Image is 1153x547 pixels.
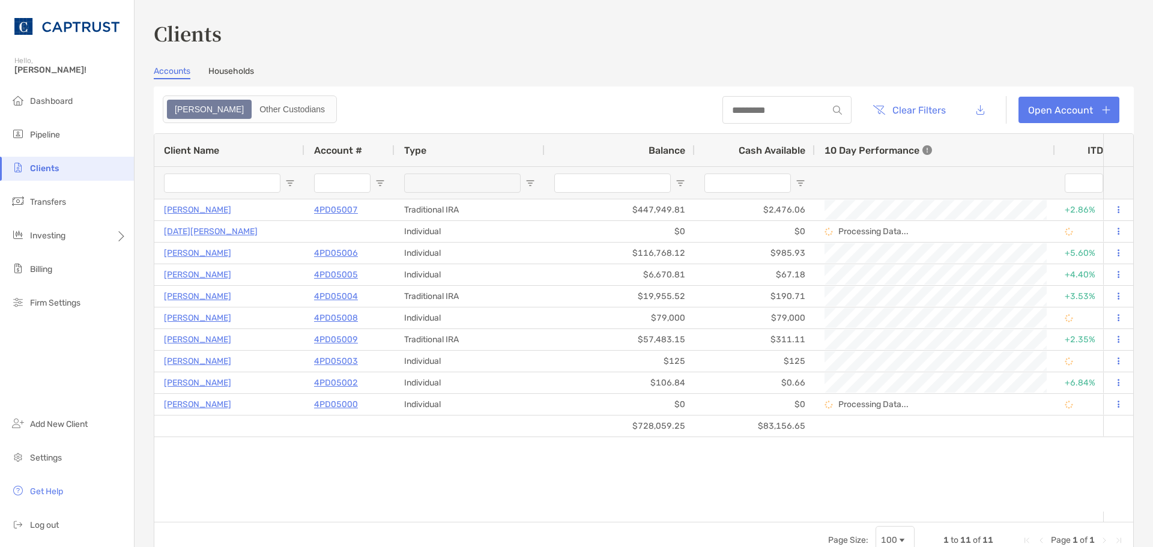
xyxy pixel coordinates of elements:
[695,329,815,350] div: $311.11
[30,520,59,530] span: Log out
[1051,535,1071,545] span: Page
[554,174,671,193] input: Balance Filter Input
[11,416,25,431] img: add_new_client icon
[11,127,25,141] img: pipeline icon
[1065,314,1073,322] img: Processing Data icon
[545,351,695,372] div: $125
[1065,200,1118,220] div: +2.86%
[164,375,231,390] a: [PERSON_NAME]
[695,221,815,242] div: $0
[11,295,25,309] img: firm-settings icon
[943,535,949,545] span: 1
[314,397,358,412] a: 4PD05000
[973,535,981,545] span: of
[164,174,280,193] input: Client Name Filter Input
[314,375,358,390] p: 4PD05002
[695,351,815,372] div: $125
[695,286,815,307] div: $190.71
[314,310,358,325] a: 4PD05008
[164,332,231,347] a: [PERSON_NAME]
[285,178,295,188] button: Open Filter Menu
[314,246,358,261] p: 4PD05006
[30,163,59,174] span: Clients
[1065,174,1103,193] input: ITD Filter Input
[695,199,815,220] div: $2,476.06
[1088,145,1118,156] div: ITD
[825,134,932,166] div: 10 Day Performance
[164,202,231,217] a: [PERSON_NAME]
[168,101,250,118] div: Zoe
[545,286,695,307] div: $19,955.52
[30,231,65,241] span: Investing
[395,199,545,220] div: Traditional IRA
[1073,535,1078,545] span: 1
[11,450,25,464] img: settings icon
[30,197,66,207] span: Transfers
[164,397,231,412] p: [PERSON_NAME]
[164,354,231,369] a: [PERSON_NAME]
[825,228,833,236] img: Processing Data icon
[375,178,385,188] button: Open Filter Menu
[982,535,993,545] span: 11
[1065,357,1073,366] img: Processing Data icon
[1089,535,1095,545] span: 1
[395,264,545,285] div: Individual
[1018,97,1119,123] a: Open Account
[404,145,426,156] span: Type
[253,101,331,118] div: Other Custodians
[545,416,695,437] div: $728,059.25
[164,267,231,282] a: [PERSON_NAME]
[960,535,971,545] span: 11
[314,267,358,282] a: 4PD05005
[164,289,231,304] p: [PERSON_NAME]
[164,145,219,156] span: Client Name
[314,332,358,347] a: 4PD05009
[695,416,815,437] div: $83,156.65
[695,394,815,415] div: $0
[154,19,1134,47] h3: Clients
[828,535,868,545] div: Page Size:
[11,228,25,242] img: investing icon
[395,221,545,242] div: Individual
[1100,536,1109,545] div: Next Page
[314,354,358,369] p: 4PD05003
[395,394,545,415] div: Individual
[545,199,695,220] div: $447,949.81
[1065,228,1073,236] img: Processing Data icon
[695,372,815,393] div: $0.66
[164,310,231,325] a: [PERSON_NAME]
[208,66,254,79] a: Households
[695,307,815,328] div: $79,000
[545,264,695,285] div: $6,670.81
[881,535,897,545] div: 100
[951,535,958,545] span: to
[314,202,358,217] a: 4PD05007
[545,372,695,393] div: $106.84
[1065,330,1118,349] div: +2.35%
[314,289,358,304] a: 4PD05004
[314,145,362,156] span: Account #
[14,65,127,75] span: [PERSON_NAME]!
[1065,265,1118,285] div: +4.40%
[395,243,545,264] div: Individual
[30,130,60,140] span: Pipeline
[11,194,25,208] img: transfers icon
[545,394,695,415] div: $0
[545,243,695,264] div: $116,768.12
[1080,535,1088,545] span: of
[314,174,371,193] input: Account # Filter Input
[164,246,231,261] a: [PERSON_NAME]
[864,97,955,123] button: Clear Filters
[164,224,258,239] p: [DATE][PERSON_NAME]
[395,307,545,328] div: Individual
